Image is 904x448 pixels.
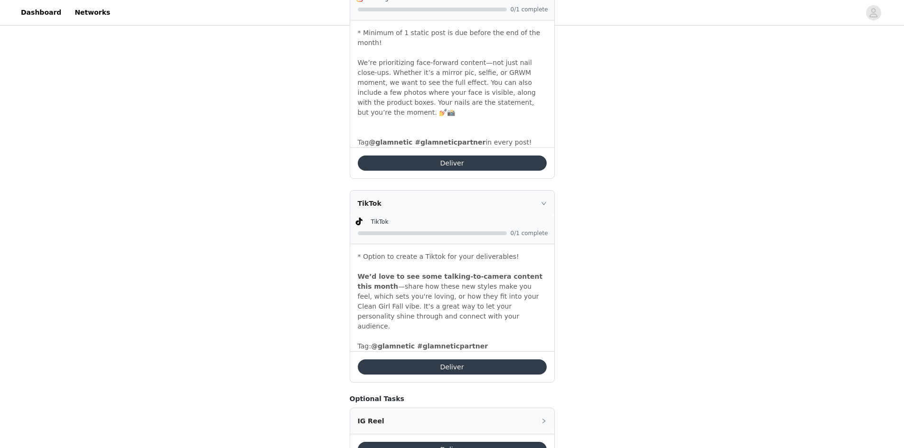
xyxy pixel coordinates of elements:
p: * Option to create a Tiktok for your deliverables! —share how these new styles make you feel, whi... [358,252,547,351]
strong: @glamnetic #glamneticpartner [369,138,485,146]
strong: We’d love to see some talking-to-camera content this month [358,273,543,290]
span: 0/1 complete [511,7,549,12]
div: icon: rightIG Reel [350,408,554,434]
p: * Minimum of 1 static post is due before the end of the month! We’re prioritizing face-forward co... [358,28,547,147]
span: TikTok [371,219,389,225]
span: 0/1 complete [511,230,549,236]
a: Dashboard [15,2,67,23]
h4: Optional Tasks [350,394,555,404]
i: icon: right [541,418,547,424]
button: Deliver [358,359,547,375]
div: avatar [869,5,878,20]
a: Networks [69,2,116,23]
button: Deliver [358,155,547,171]
div: icon: rightTikTok [350,191,554,216]
i: icon: right [541,201,547,206]
strong: @glamnetic #glamneticpartner [371,342,488,350]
